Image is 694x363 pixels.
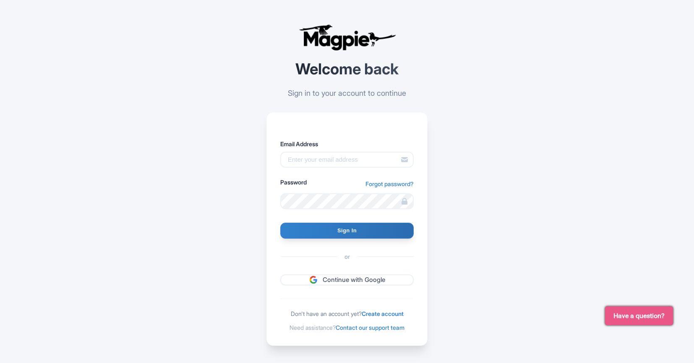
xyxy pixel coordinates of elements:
[605,306,673,325] button: Have a question?
[280,152,414,168] input: Enter your email address
[613,311,665,321] span: Have a question?
[266,61,428,78] h2: Welcome back
[297,24,397,51] img: logo-ab69f6fb50320c5b225c76a69d11143b.png
[280,223,414,239] input: Sign In
[266,87,428,99] p: Sign in to your account to continue
[365,179,414,188] a: Forgot password?
[338,252,357,261] span: or
[280,178,307,187] label: Password
[336,324,404,331] a: Contact our support team
[280,274,414,286] a: Continue with Google
[362,310,404,317] a: Create account
[280,139,414,148] label: Email Address
[280,323,414,332] div: Need assistance?
[280,309,414,318] div: Don't have an account yet?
